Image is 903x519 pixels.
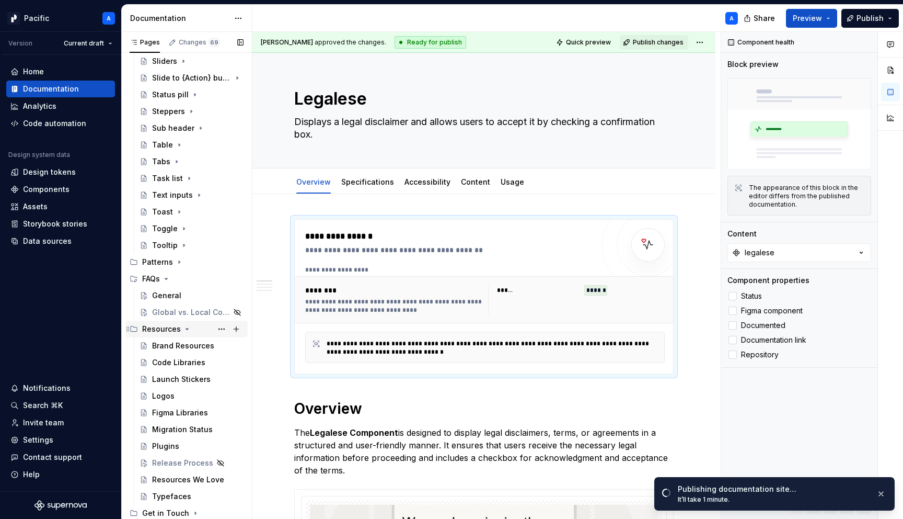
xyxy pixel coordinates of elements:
div: Components [23,184,70,195]
a: Data sources [6,233,115,250]
a: Analytics [6,98,115,115]
div: It’ll take 1 minute. [678,495,868,504]
a: Toast [135,204,248,220]
a: Invite team [6,414,115,431]
div: Code Libraries [152,357,205,368]
div: Design tokens [23,167,76,177]
div: Brand Resources [152,341,214,351]
div: Invite team [23,418,64,428]
span: Figma component [741,307,803,315]
textarea: Legalese [292,86,672,111]
button: Quick preview [553,35,616,50]
a: Steppers [135,103,248,120]
a: General [135,287,248,304]
div: Plugins [152,441,179,452]
div: Specifications [337,171,398,193]
div: Publishing documentation site… [678,484,868,494]
span: Repository [741,351,779,359]
svg: Supernova Logo [34,500,87,511]
a: Slide to {Action} button [135,70,248,86]
a: Launch Stickers [135,371,248,388]
div: Design system data [8,151,70,159]
div: Data sources [23,236,72,246]
div: Steppers [152,106,185,117]
div: Slide to {Action} button [152,73,231,83]
span: Status [741,292,762,300]
div: Sliders [152,56,177,66]
div: Resources [142,324,181,334]
div: Toggle [152,223,178,234]
div: Content [457,171,494,193]
div: Analytics [23,101,56,111]
button: PacificA [2,7,119,29]
a: Code automation [6,115,115,132]
div: Search ⌘K [23,400,63,411]
span: approved the changes. [261,38,386,47]
a: Toggle [135,220,248,237]
div: Ready for publish [395,36,466,49]
a: Sliders [135,53,248,70]
div: Contact support [23,452,82,462]
a: Sub header [135,120,248,137]
a: Home [6,63,115,80]
div: Toast [152,207,173,217]
div: Documentation [130,13,229,24]
div: Task list [152,173,183,184]
span: [PERSON_NAME] [261,38,313,46]
div: Component properties [727,275,809,286]
div: Status pill [152,89,189,100]
div: The appearance of this block in the editor differs from the published documentation. [749,184,864,209]
div: Content [727,229,757,239]
div: Notifications [23,383,71,393]
button: Search ⌘K [6,397,115,414]
span: Share [754,13,775,24]
span: Quick preview [566,38,611,47]
span: 69 [209,38,220,47]
div: FAQs [125,270,248,287]
div: Documentation [23,84,79,94]
span: Documented [741,321,785,330]
div: Figma Libraries [152,408,208,418]
button: Help [6,466,115,483]
span: Publish [856,13,884,24]
a: Design tokens [6,164,115,180]
button: Notifications [6,380,115,397]
button: Publish changes [620,35,688,50]
div: Sub header [152,123,194,133]
a: Figma Libraries [135,404,248,421]
div: Usage [496,171,528,193]
div: Assets [23,201,48,212]
button: legalese [727,243,871,262]
div: Storybook stories [23,219,87,229]
a: Typefaces [135,488,248,505]
a: Settings [6,432,115,448]
h1: Overview [294,399,674,418]
a: Brand Resources [135,337,248,354]
div: Help [23,469,40,480]
a: Plugins [135,438,248,455]
a: Logos [135,388,248,404]
div: Launch Stickers [152,374,211,385]
div: Text inputs [152,190,193,200]
a: Release Process [135,455,248,471]
div: Code automation [23,118,86,129]
a: Text inputs [135,187,248,204]
p: The is designed to display legal disclaimers, terms, or agreements in a structured and user-frien... [294,426,674,477]
div: Block preview [727,59,779,70]
a: Migration Status [135,421,248,438]
div: Patterns [142,257,173,267]
div: Changes [179,38,220,47]
a: Overview [296,177,331,186]
button: Share [738,9,782,28]
div: Global vs. Local Components [152,307,230,318]
span: Publish changes [633,38,684,47]
div: Accessibility [400,171,455,193]
a: Storybook stories [6,216,115,232]
div: A [107,14,111,22]
a: Tooltip [135,237,248,254]
button: Contact support [6,449,115,466]
div: Resources We Love [152,475,224,485]
a: Usage [501,177,524,186]
a: Tabs [135,153,248,170]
